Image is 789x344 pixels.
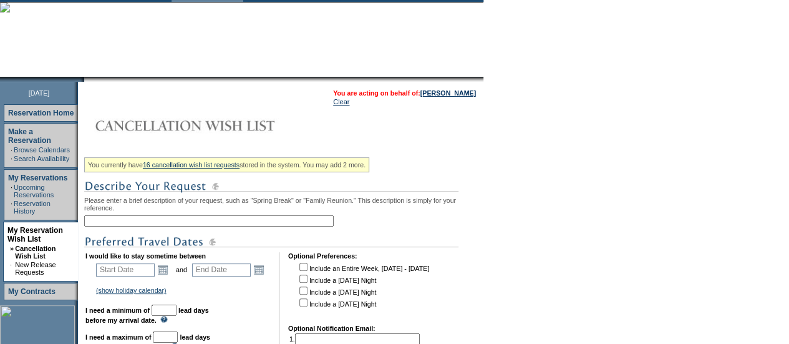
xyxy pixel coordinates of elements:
b: I would like to stay sometime between [85,252,206,260]
a: Open the calendar popup. [156,263,170,277]
a: 16 cancellation wish list requests [143,161,240,169]
td: · [11,155,12,162]
td: Include an Entire Week, [DATE] - [DATE] Include a [DATE] Night Include a [DATE] Night Include a [... [297,261,429,316]
td: and [174,261,189,278]
a: (show holiday calendar) [96,287,167,294]
span: You are acting on behalf of: [333,89,476,97]
a: Reservation History [14,200,51,215]
a: My Contracts [8,287,56,296]
b: Optional Preferences: [288,252,357,260]
img: questionMark_lightBlue.gif [160,316,168,323]
b: lead days before my arrival date. [85,307,209,324]
a: My Reservations [8,174,67,182]
b: I need a minimum of [85,307,150,314]
a: Open the calendar popup. [252,263,266,277]
a: Reservation Home [8,109,74,117]
td: · [10,261,14,276]
b: » [10,245,14,252]
input: Date format: M/D/Y. Shortcut keys: [T] for Today. [UP] or [.] for Next Day. [DOWN] or [,] for Pre... [96,263,155,277]
img: Cancellation Wish List [84,113,334,138]
a: [PERSON_NAME] [420,89,476,97]
img: promoShadowLeftCorner.gif [80,77,84,82]
td: · [11,200,12,215]
span: [DATE] [29,89,50,97]
a: My Reservation Wish List [7,226,63,243]
a: Upcoming Reservations [14,184,54,199]
td: · [11,146,12,154]
a: Make a Reservation [8,127,51,145]
a: Search Availability [14,155,69,162]
b: Optional Notification Email: [288,325,375,332]
td: · [11,184,12,199]
a: New Release Requests [15,261,56,276]
a: Cancellation Wish List [15,245,56,260]
a: Browse Calendars [14,146,70,154]
a: Clear [333,98,349,106]
input: Date format: M/D/Y. Shortcut keys: [T] for Today. [UP] or [.] for Next Day. [DOWN] or [,] for Pre... [192,263,251,277]
b: I need a maximum of [85,333,151,341]
img: blank.gif [84,77,85,82]
div: You currently have stored in the system. You may add 2 more. [84,157,369,172]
